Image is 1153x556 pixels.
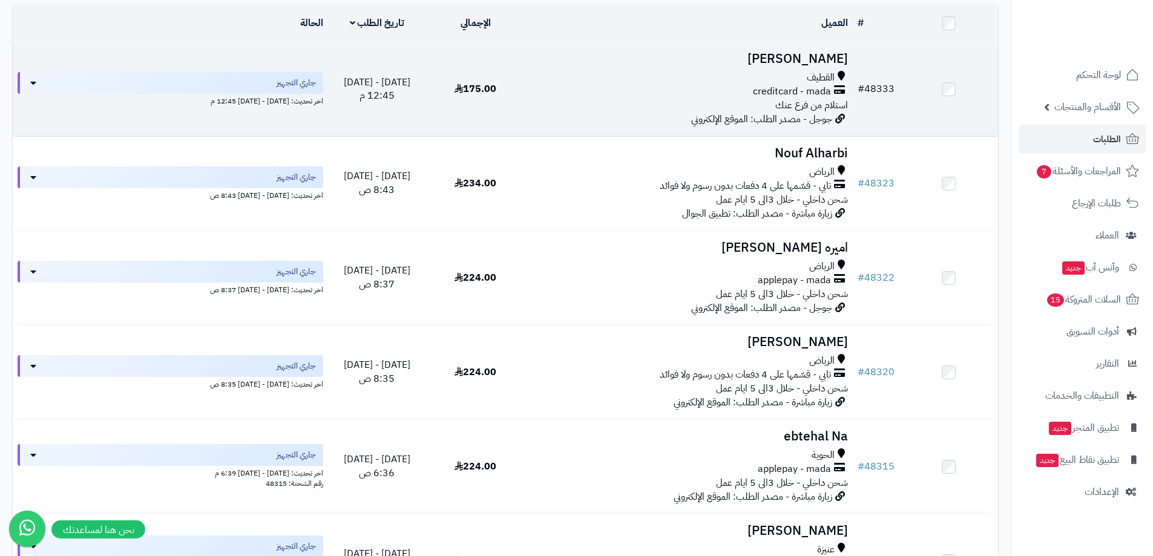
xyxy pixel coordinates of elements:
span: 234.00 [455,176,496,191]
span: # [858,176,864,191]
span: جوجل - مصدر الطلب: الموقع الإلكتروني [691,301,832,315]
span: 224.00 [455,365,496,379]
a: طلبات الإرجاع [1019,189,1146,218]
span: # [858,270,864,285]
h3: [PERSON_NAME] [530,52,848,66]
span: شحن داخلي - خلال 3الى 5 ايام عمل [716,476,848,490]
span: [DATE] - [DATE] 6:36 ص [344,452,410,480]
span: الإعدادات [1085,483,1119,500]
span: جاري التجهيز [277,360,316,372]
a: العميل [821,16,848,30]
span: الرياض [809,165,835,179]
a: تطبيق نقاط البيعجديد [1019,445,1146,474]
a: العملاء [1019,221,1146,250]
a: أدوات التسويق [1019,317,1146,346]
span: طلبات الإرجاع [1072,195,1121,212]
a: المراجعات والأسئلة7 [1019,157,1146,186]
span: الرياض [809,260,835,273]
span: رقم الشحنة: 48315 [266,478,323,489]
div: اخر تحديث: [DATE] - [DATE] 6:39 م [18,466,323,479]
span: creditcard - mada [753,85,831,99]
span: لوحة التحكم [1076,67,1121,83]
span: تابي - قسّمها على 4 دفعات بدون رسوم ولا فوائد [660,368,831,382]
div: اخر تحديث: [DATE] - [DATE] 8:35 ص [18,377,323,390]
span: 15 [1047,293,1064,307]
span: شحن داخلي - خلال 3الى 5 ايام عمل [716,287,848,301]
h3: اميره [PERSON_NAME] [530,241,848,255]
a: #48323 [858,176,895,191]
span: جوجل - مصدر الطلب: الموقع الإلكتروني [691,112,832,126]
span: المراجعات والأسئلة [1036,163,1121,180]
span: applepay - mada [758,462,831,476]
a: تاريخ الطلب [350,16,405,30]
a: #48315 [858,459,895,474]
span: زيارة مباشرة - مصدر الطلب: الموقع الإلكتروني [674,395,832,410]
a: وآتس آبجديد [1019,253,1146,282]
a: التطبيقات والخدمات [1019,381,1146,410]
span: تطبيق المتجر [1048,419,1119,436]
span: السلات المتروكة [1046,291,1121,308]
span: [DATE] - [DATE] 12:45 م [344,75,410,103]
span: جاري التجهيز [277,77,316,89]
span: [DATE] - [DATE] 8:35 ص [344,358,410,386]
span: شحن داخلي - خلال 3الى 5 ايام عمل [716,381,848,396]
span: جديد [1049,422,1071,435]
span: [DATE] - [DATE] 8:43 ص [344,169,410,197]
h3: Nouf Alharbi [530,146,848,160]
span: applepay - mada [758,273,831,287]
div: اخر تحديث: [DATE] - [DATE] 12:45 م [18,94,323,106]
span: أدوات التسويق [1066,323,1119,340]
a: الإجمالي [461,16,491,30]
span: استلام من فرع عنك [775,98,848,113]
a: لوحة التحكم [1019,61,1146,90]
span: جاري التجهيز [277,266,316,278]
h3: [PERSON_NAME] [530,524,848,538]
h3: [PERSON_NAME] [530,335,848,349]
h3: ebtehal Na [530,430,848,443]
span: [DATE] - [DATE] 8:37 ص [344,263,410,292]
span: شحن داخلي - خلال 3الى 5 ايام عمل [716,192,848,207]
div: اخر تحديث: [DATE] - [DATE] 8:43 ص [18,188,323,201]
a: الإعدادات [1019,477,1146,506]
span: زيارة مباشرة - مصدر الطلب: الموقع الإلكتروني [674,489,832,504]
span: تابي - قسّمها على 4 دفعات بدون رسوم ولا فوائد [660,179,831,193]
span: # [858,365,864,379]
a: السلات المتروكة15 [1019,285,1146,314]
a: #48320 [858,365,895,379]
span: الحوية [812,448,835,462]
span: 224.00 [455,459,496,474]
span: # [858,82,864,96]
span: التقارير [1096,355,1119,372]
span: زيارة مباشرة - مصدر الطلب: تطبيق الجوال [682,206,832,221]
span: 224.00 [455,270,496,285]
span: جاري التجهيز [277,540,316,552]
span: 175.00 [455,82,496,96]
span: جاري التجهيز [277,449,316,461]
a: الطلبات [1019,125,1146,154]
span: الرياض [809,354,835,368]
span: العملاء [1096,227,1119,244]
span: تطبيق نقاط البيع [1035,451,1119,468]
span: الأقسام والمنتجات [1054,99,1121,116]
a: تطبيق المتجرجديد [1019,413,1146,442]
span: # [858,459,864,474]
span: جديد [1062,261,1085,275]
span: جديد [1036,454,1059,467]
a: # [858,16,864,30]
div: اخر تحديث: [DATE] - [DATE] 8:37 ص [18,283,323,295]
span: وآتس آب [1061,259,1119,276]
span: القطيف [807,71,835,85]
span: 7 [1037,165,1051,178]
a: التقارير [1019,349,1146,378]
a: الحالة [300,16,323,30]
a: #48333 [858,82,895,96]
span: الطلبات [1093,131,1121,148]
span: جاري التجهيز [277,171,316,183]
span: التطبيقات والخدمات [1045,387,1119,404]
a: #48322 [858,270,895,285]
